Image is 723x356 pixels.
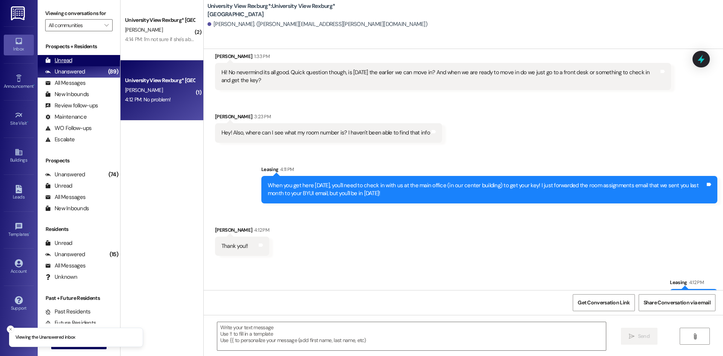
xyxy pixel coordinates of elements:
button: Send [621,328,657,345]
div: (74) [107,169,120,180]
div: Leasing [670,278,717,289]
div: (89) [106,66,120,78]
div: Prospects + Residents [38,43,120,50]
div: Escalate [45,136,75,144]
div: Past Residents [45,308,91,316]
div: Thank you!! [221,242,248,250]
div: New Inbounds [45,205,89,212]
div: Unanswered [45,68,85,76]
label: Viewing conversations for [45,8,113,19]
div: 4:12 PM [252,226,269,234]
div: WO Follow-ups [45,124,92,132]
button: Close toast [7,325,14,333]
span: Get Conversation Link [578,299,630,307]
a: Site Visit • [4,109,34,129]
div: Unread [45,57,72,64]
div: University View Rexburg* [GEOGRAPHIC_DATA] [125,76,195,84]
div: (15) [108,249,120,260]
div: Unanswered [45,251,85,258]
div: University View Rexburg* [GEOGRAPHIC_DATA] [125,16,195,24]
span: • [27,119,28,125]
div: 3:23 PM [252,113,270,121]
a: Inbox [4,35,34,55]
i:  [692,333,698,339]
div: 1:33 PM [252,52,269,60]
div: All Messages [45,262,85,270]
div: Hey! Also, where can I see what my room number is? I haven't been able to find that info [221,129,430,137]
div: Maintenance [45,113,87,121]
div: [PERSON_NAME] [215,226,269,237]
span: • [29,231,30,236]
div: Hi! No nevermind its all good. Quick question though, is [DATE] the earlier we can move in? And w... [221,69,659,85]
span: Send [638,332,650,340]
div: Unanswered [45,171,85,179]
div: [PERSON_NAME]. ([PERSON_NAME][EMAIL_ADDRESS][PERSON_NAME][DOMAIN_NAME]) [207,20,427,28]
button: Share Conversation via email [639,294,715,311]
div: All Messages [45,193,85,201]
div: 4:14 PM: I'm not sure if she's able to but I'll ask and if not I can get them [DATE] morning! Tha... [125,36,363,43]
img: ResiDesk Logo [11,6,26,20]
span: [PERSON_NAME] [125,87,163,93]
div: Residents [38,225,120,233]
p: Viewing the Unanswered inbox [15,334,75,341]
i:  [104,22,108,28]
div: Unknown [45,273,77,281]
div: Unread [45,182,72,190]
div: New Inbounds [45,90,89,98]
b: University View Rexburg*: University View Rexburg* [GEOGRAPHIC_DATA] [207,2,358,18]
i:  [629,333,635,339]
div: Leasing [261,165,717,176]
span: [PERSON_NAME] [125,26,163,33]
a: Account [4,257,34,277]
div: When you get here [DATE], you'll need to check in with us at the main office (in our center build... [268,182,705,198]
div: [PERSON_NAME] [215,52,671,63]
div: Past + Future Residents [38,294,120,302]
span: Share Conversation via email [644,299,711,307]
div: 4:11 PM [278,165,294,173]
div: 4:12 PM: No problem! [125,96,171,103]
input: All communities [49,19,101,31]
div: Future Residents [45,319,96,327]
a: Templates • [4,220,34,240]
a: Support [4,294,34,314]
button: Get Conversation Link [573,294,635,311]
a: Leads [4,183,34,203]
div: [PERSON_NAME] [215,113,442,123]
div: Unread [45,239,72,247]
span: • [34,83,35,88]
div: 4:12 PM [687,278,704,286]
div: All Messages [45,79,85,87]
div: Review follow-ups [45,102,98,110]
div: Prospects [38,157,120,165]
a: Buildings [4,146,34,166]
